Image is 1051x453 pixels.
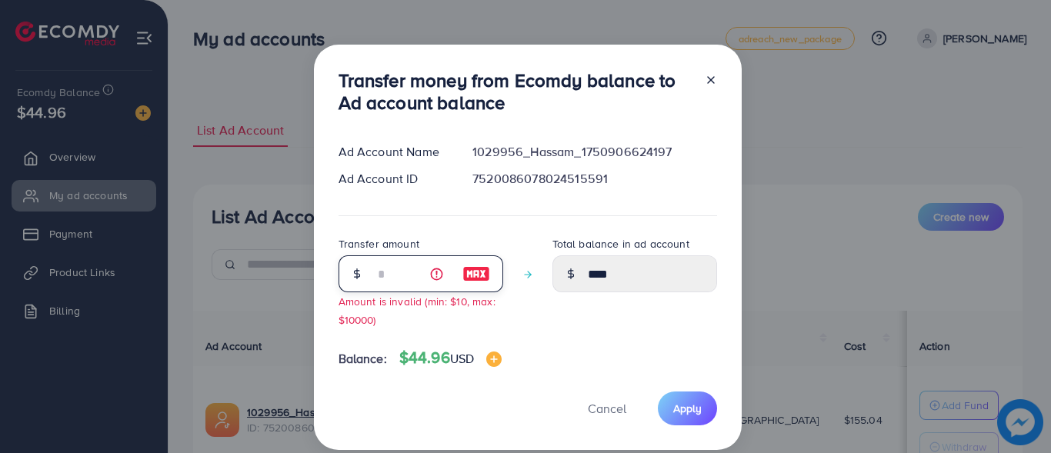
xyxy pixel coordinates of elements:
h4: $44.96 [399,348,502,368]
label: Total balance in ad account [552,236,689,251]
button: Cancel [569,391,646,425]
div: Ad Account ID [326,170,461,188]
span: Balance: [339,350,387,368]
img: image [462,265,490,283]
h3: Transfer money from Ecomdy balance to Ad account balance [339,69,692,114]
span: Cancel [588,400,626,417]
div: 7520086078024515591 [460,170,729,188]
small: Amount is invalid (min: $10, max: $10000) [339,294,495,326]
div: Ad Account Name [326,143,461,161]
img: image [486,351,502,367]
button: Apply [658,391,717,425]
span: USD [450,350,474,367]
span: Apply [673,401,702,416]
div: 1029956_Hassam_1750906624197 [460,143,729,161]
label: Transfer amount [339,236,419,251]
